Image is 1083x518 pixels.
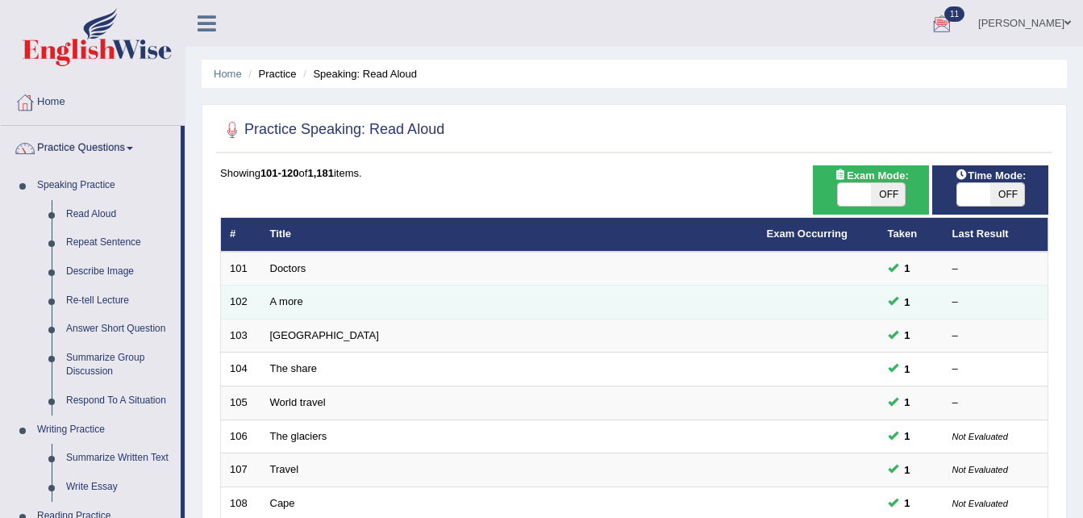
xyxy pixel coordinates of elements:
span: 11 [944,6,964,22]
a: Speaking Practice [30,171,181,200]
a: Write Essay [59,473,181,502]
div: Show exams occurring in exams [813,165,929,215]
a: A more [270,295,303,307]
a: Respond To A Situation [59,386,181,416]
div: – [952,361,1039,377]
h2: Practice Speaking: Read Aloud [220,118,444,142]
td: 103 [221,319,261,353]
th: Last Result [943,218,1048,252]
a: Practice Questions [1,126,181,166]
small: Not Evaluated [952,499,1008,508]
td: 106 [221,420,261,453]
span: You can still take this question [898,327,917,344]
span: You can still take this question [898,462,917,478]
a: Answer Short Question [59,315,181,344]
div: Showing of items. [220,165,1048,181]
b: 101-120 [260,167,299,179]
a: Repeat Sentence [59,228,181,257]
a: Cape [270,497,295,509]
div: – [952,395,1039,411]
a: Exam Occurring [767,228,848,240]
th: Title [261,218,758,252]
span: You can still take this question [898,495,917,512]
li: Speaking: Read Aloud [299,66,417,81]
a: Describe Image [59,257,181,286]
td: 105 [221,386,261,420]
span: Time Mode: [948,167,1032,184]
div: – [952,328,1039,344]
a: Home [1,80,185,120]
span: You can still take this question [898,361,917,378]
a: Summarize Written Text [59,444,181,473]
b: 1,181 [307,167,334,179]
div: – [952,261,1039,277]
small: Not Evaluated [952,465,1008,474]
a: Writing Practice [30,416,181,445]
span: You can still take this question [898,428,917,445]
th: Taken [879,218,943,252]
a: Home [214,68,242,80]
td: 101 [221,252,261,286]
td: 104 [221,353,261,386]
span: OFF [871,183,905,206]
a: World travel [270,396,326,408]
span: You can still take this question [898,294,917,311]
a: Summarize Group Discussion [59,344,181,386]
small: Not Evaluated [952,432,1008,441]
a: Re-tell Lecture [59,286,181,315]
a: The share [270,362,318,374]
span: OFF [990,183,1024,206]
a: Doctors [270,262,306,274]
li: Practice [244,66,296,81]
div: – [952,295,1039,310]
a: Travel [270,463,299,475]
td: 107 [221,453,261,487]
span: You can still take this question [898,260,917,277]
td: 102 [221,286,261,320]
span: You can still take this question [898,394,917,411]
a: The glaciers [270,430,327,442]
span: Exam Mode: [827,167,914,184]
a: [GEOGRAPHIC_DATA] [270,329,379,341]
th: # [221,218,261,252]
a: Read Aloud [59,200,181,229]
